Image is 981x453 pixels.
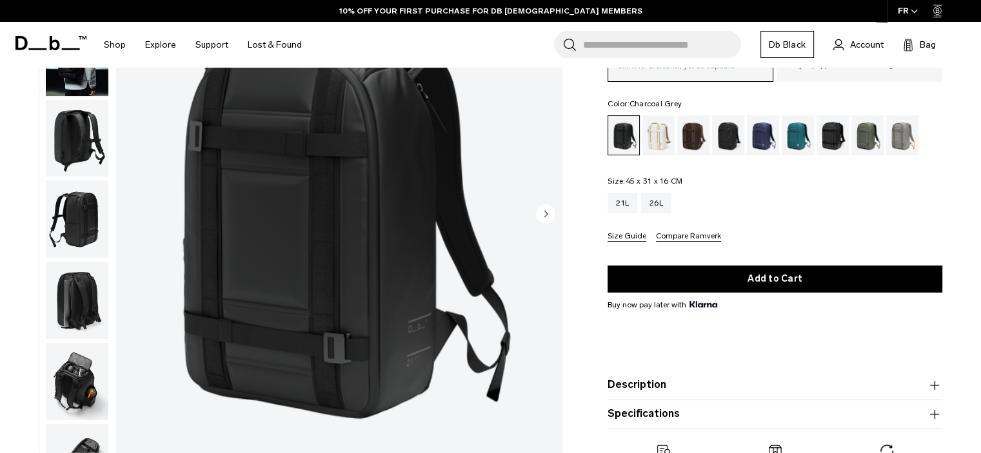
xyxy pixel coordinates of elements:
[608,406,942,421] button: Specifications
[45,342,109,421] button: Ramverk Backpack 21L Black Out
[608,100,682,108] legend: Color:
[608,265,942,292] button: Add to Cart
[46,262,108,339] img: Ramverk Backpack 21L Black Out
[712,115,744,155] a: Charcoal Grey
[45,99,109,178] button: Ramverk Backpack 21L Black Out
[46,180,108,258] img: Ramverk Backpack 21L Black Out
[833,37,884,52] a: Account
[689,300,717,307] img: {"height" => 20, "alt" => "Klarna"}
[608,193,637,213] a: 21L
[608,115,640,155] a: Black Out
[608,298,717,310] span: Buy now pay later with
[629,99,682,108] span: Charcoal Grey
[760,31,814,58] a: Db Black
[886,115,918,155] a: Sand Grey
[608,232,646,242] button: Size Guide
[903,37,936,52] button: Bag
[45,180,109,258] button: Ramverk Backpack 21L Black Out
[782,115,814,155] a: Midnight Teal
[851,115,884,155] a: Moss Green
[339,5,642,17] a: 10% OFF YOUR FIRST PURCHASE FOR DB [DEMOGRAPHIC_DATA] MEMBERS
[94,22,312,68] nav: Main Navigation
[656,232,721,242] button: Compare Ramverk
[642,115,675,155] a: Oatmilk
[641,193,671,213] a: 26L
[46,343,108,420] img: Ramverk Backpack 21L Black Out
[747,115,779,155] a: Blue Hour
[248,22,302,68] a: Lost & Found
[145,22,176,68] a: Explore
[677,115,709,155] a: Espresso
[536,204,555,226] button: Next slide
[45,261,109,340] button: Ramverk Backpack 21L Black Out
[850,38,884,52] span: Account
[104,22,126,68] a: Shop
[625,177,682,186] span: 45 x 31 x 16 CM
[920,38,936,52] span: Bag
[195,22,228,68] a: Support
[817,115,849,155] a: Reflective Black
[608,177,682,185] legend: Size:
[46,100,108,177] img: Ramverk Backpack 21L Black Out
[608,377,942,392] button: Description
